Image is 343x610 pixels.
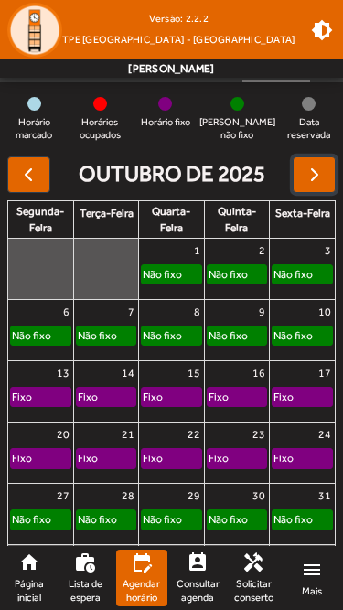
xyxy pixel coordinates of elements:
[208,449,230,467] div: Fixo
[190,239,204,262] a: 1 de outubro de 2025
[11,577,48,604] span: Página inicial
[59,300,73,324] a: 6 de outubro de 2025
[172,550,223,606] a: Consultar agenda
[77,388,99,406] div: Fixo
[204,360,269,422] td: 16 de outubro de 2025
[249,423,269,446] a: 23 de outubro de 2025
[118,361,138,385] a: 14 de outubro de 2025
[142,326,183,345] div: Não fixo
[184,484,204,508] a: 29 de outubro de 2025
[139,423,204,484] td: 22 de outubro de 2025
[273,510,314,529] div: Não fixo
[249,484,269,508] a: 30 de outubro de 2025
[204,299,269,360] td: 9 de outubro de 2025
[70,115,131,142] span: Horários ocupados
[270,360,335,422] td: 17 de outubro de 2025
[124,300,138,324] a: 7 de outubro de 2025
[139,484,204,545] td: 29 de outubro de 2025
[79,161,265,187] h2: outubro de 2025
[73,299,138,360] td: 7 de outubro de 2025
[273,449,295,467] div: Fixo
[273,265,314,284] div: Não fixo
[53,484,73,508] a: 27 de outubro de 2025
[8,360,73,422] td: 13 de outubro de 2025
[8,201,73,238] a: segunda-feira
[53,361,73,385] a: 13 de outubro de 2025
[321,239,335,262] a: 3 de outubro de 2025
[73,423,138,484] td: 21 de outubro de 2025
[208,326,249,345] div: Não fixo
[184,361,204,385] a: 15 de outubro de 2025
[11,388,33,406] div: Fixo
[8,484,73,545] td: 27 de outubro de 2025
[77,449,99,467] div: Fixo
[73,360,138,422] td: 14 de outubro de 2025
[118,423,138,446] a: 21 de outubro de 2025
[11,449,33,467] div: Fixo
[8,299,73,360] td: 6 de outubro de 2025
[62,30,295,48] span: TPE [GEOGRAPHIC_DATA] - [GEOGRAPHIC_DATA]
[141,115,190,128] span: Horário fixo
[242,551,264,573] mat-icon: handyman
[139,360,204,422] td: 15 de outubro de 2025
[315,484,335,508] a: 31 de outubro de 2025
[76,203,137,223] a: terça-feira
[177,577,220,604] span: Consultar agenda
[273,326,314,345] div: Não fixo
[74,551,96,573] mat-icon: work_history
[142,265,183,284] div: Não fixo
[301,559,323,581] mat-icon: menu
[204,423,269,484] td: 23 de outubro de 2025
[116,550,167,606] a: Agendar horário
[315,300,335,324] a: 10 de outubro de 2025
[228,550,279,606] a: Solicitar conserto
[77,326,118,345] div: Não fixo
[204,239,269,300] td: 2 de outubro de 2025
[67,577,103,604] span: Lista de espera
[11,326,52,345] div: Não fixo
[59,550,111,606] a: Lista de espera
[315,423,335,446] a: 24 de outubro de 2025
[190,300,204,324] a: 8 de outubro de 2025
[208,388,230,406] div: Fixo
[4,550,55,606] a: Página inicial
[8,423,73,484] td: 20 de outubro de 2025
[11,510,52,529] div: Não fixo
[270,484,335,545] td: 31 de outubro de 2025
[142,510,183,529] div: Não fixo
[199,115,275,142] span: [PERSON_NAME] não fixo
[273,388,295,406] div: Fixo
[272,203,334,223] a: sexta-feira
[205,201,269,238] a: quinta-feira
[4,115,65,142] span: Horário marcado
[278,115,339,142] span: Data reservada
[123,577,160,604] span: Agendar horário
[73,484,138,545] td: 28 de outubro de 2025
[131,551,153,573] mat-icon: edit_calendar
[118,484,138,508] a: 28 de outubro de 2025
[255,239,269,262] a: 2 de outubro de 2025
[270,239,335,300] td: 3 de outubro de 2025
[302,584,322,598] span: Mais
[7,3,62,58] img: Logo TPE
[208,265,249,284] div: Não fixo
[53,423,73,446] a: 20 de outubro de 2025
[208,510,249,529] div: Não fixo
[77,510,118,529] div: Não fixo
[139,299,204,360] td: 8 de outubro de 2025
[142,449,164,467] div: Fixo
[139,201,203,238] a: quarta-feira
[204,484,269,545] td: 30 de outubro de 2025
[270,423,335,484] td: 24 de outubro de 2025
[315,361,335,385] a: 17 de outubro de 2025
[270,299,335,360] td: 10 de outubro de 2025
[62,7,295,30] div: Versão: 2.2.2
[284,550,339,606] a: Mais
[18,551,40,573] mat-icon: home
[184,423,204,446] a: 22 de outubro de 2025
[249,361,269,385] a: 16 de outubro de 2025
[139,239,204,300] td: 1 de outubro de 2025
[187,551,209,573] mat-icon: perm_contact_calendar
[234,577,273,604] span: Solicitar conserto
[255,300,269,324] a: 9 de outubro de 2025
